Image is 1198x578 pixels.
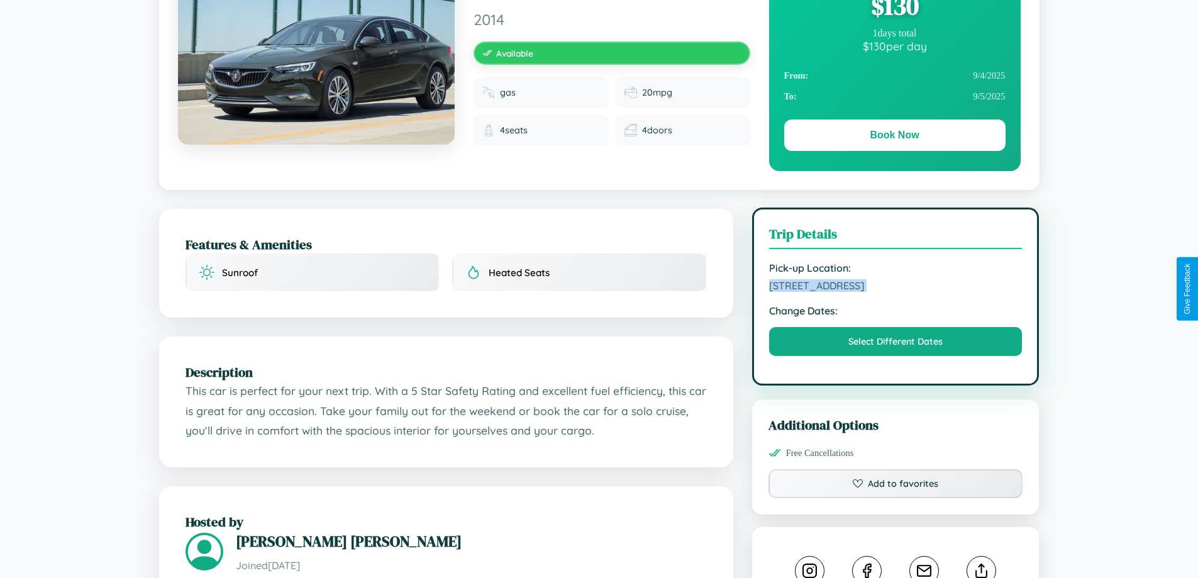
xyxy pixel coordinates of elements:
img: Seats [482,124,495,136]
span: gas [500,87,516,98]
img: Doors [624,124,637,136]
strong: From: [784,70,809,81]
span: 20 mpg [642,87,672,98]
span: 2014 [474,10,750,29]
div: Give Feedback [1183,264,1192,314]
span: Sunroof [222,267,258,279]
p: This car is perfect for your next trip. With a 5 Star Safety Rating and excellent fuel efficiency... [186,381,707,441]
span: Available [496,48,533,58]
div: 9 / 5 / 2025 [784,86,1006,107]
span: [STREET_ADDRESS] [769,279,1023,292]
button: Book Now [784,119,1006,151]
button: Add to favorites [768,469,1023,498]
span: Free Cancellations [786,448,854,459]
p: Joined [DATE] [236,557,707,575]
h3: Additional Options [768,416,1023,434]
h3: Trip Details [769,225,1023,249]
strong: To: [784,91,797,102]
div: 9 / 4 / 2025 [784,65,1006,86]
span: 4 doors [642,125,672,136]
strong: Pick-up Location: [769,262,1023,274]
h2: Description [186,363,707,381]
h2: Features & Amenities [186,235,707,253]
img: Fuel efficiency [624,86,637,99]
div: 1 days total [784,28,1006,39]
h2: Hosted by [186,513,707,531]
strong: Change Dates: [769,304,1023,317]
span: 4 seats [500,125,528,136]
span: Heated Seats [489,267,550,279]
div: $ 130 per day [784,39,1006,53]
button: Select Different Dates [769,327,1023,356]
h3: [PERSON_NAME] [PERSON_NAME] [236,531,707,552]
img: Fuel type [482,86,495,99]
